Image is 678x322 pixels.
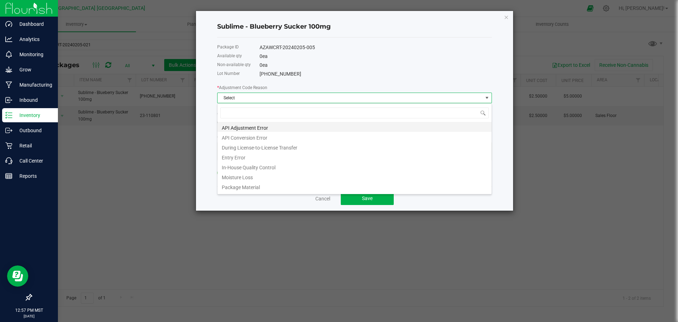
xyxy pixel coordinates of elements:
[5,112,12,119] inline-svg: Inventory
[5,51,12,58] inline-svg: Monitoring
[5,157,12,164] inline-svg: Call Center
[5,96,12,104] inline-svg: Inbound
[362,195,373,201] span: Save
[12,50,55,59] p: Monitoring
[3,314,55,319] p: [DATE]
[5,21,12,28] inline-svg: Dashboard
[260,53,492,60] div: 0
[217,44,239,50] label: Package ID
[217,53,242,59] label: Available qty
[12,65,55,74] p: Grow
[12,96,55,104] p: Inbound
[5,172,12,180] inline-svg: Reports
[12,126,55,135] p: Outbound
[12,157,55,165] p: Call Center
[218,93,483,103] span: Select
[217,22,492,31] h4: Sublime - Blueberry Sucker 100mg
[12,35,55,43] p: Analytics
[5,142,12,149] inline-svg: Retail
[12,20,55,28] p: Dashboard
[341,192,394,205] button: Save
[260,62,492,69] div: 0
[260,44,492,51] div: AZAWCRT-20240205-005
[5,36,12,43] inline-svg: Analytics
[12,141,55,150] p: Retail
[5,81,12,88] inline-svg: Manufacturing
[12,172,55,180] p: Reports
[5,66,12,73] inline-svg: Grow
[12,81,55,89] p: Manufacturing
[217,62,251,68] label: Non-available qty
[315,195,330,202] a: Cancel
[260,70,492,78] div: [PHONE_NUMBER]
[262,53,268,59] span: ea
[5,127,12,134] inline-svg: Outbound
[217,70,240,77] label: Lot Number
[12,111,55,119] p: Inventory
[3,307,55,314] p: 12:57 PM MST
[262,62,268,68] span: ea
[7,265,28,287] iframe: Resource center
[217,84,267,91] label: Adjustment Code Reason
